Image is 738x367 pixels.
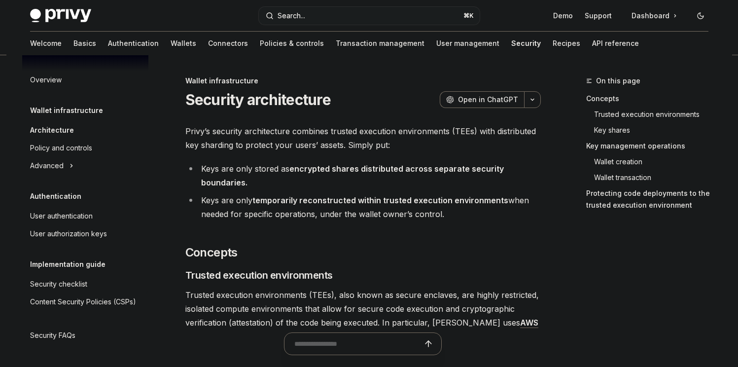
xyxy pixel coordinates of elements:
[171,32,196,55] a: Wallets
[30,124,74,136] div: Architecture
[22,71,148,89] a: Overview
[693,8,708,24] button: Toggle dark mode
[185,288,541,343] span: Trusted execution environments (TEEs), also known as secure enclaves, are highly restricted, isol...
[22,293,148,311] a: Content Security Policies (CSPs)
[278,10,305,22] div: Search...
[185,91,331,109] h1: Security architecture
[30,278,87,290] div: Security checklist
[185,124,541,152] span: Privy’s security architecture combines trusted execution environments (TEEs) with distributed key...
[30,105,103,116] h5: Wallet infrastructure
[30,142,92,154] div: Policy and controls
[208,32,248,55] a: Connectors
[30,330,75,341] div: Security FAQs
[585,11,612,21] a: Support
[73,32,96,55] a: Basics
[30,74,62,86] div: Overview
[30,32,62,55] a: Welcome
[436,32,499,55] a: User management
[511,32,541,55] a: Security
[458,95,518,105] span: Open in ChatGPT
[463,12,474,20] span: ⌘ K
[586,138,716,154] a: Key management operations
[586,170,716,185] a: Wallet transaction
[22,327,148,344] a: Security FAQs
[30,258,105,270] h5: Implementation guide
[185,245,238,260] span: Concepts
[185,76,541,86] div: Wallet infrastructure
[259,7,480,25] button: Open search
[30,228,107,240] div: User authorization keys
[596,75,640,87] span: On this page
[30,9,91,23] img: dark logo
[22,207,148,225] a: User authentication
[185,193,541,221] li: Keys are only when needed for specific operations, under the wallet owner’s control.
[440,91,524,108] button: Open in ChatGPT
[252,195,508,205] strong: temporarily reconstructed within trusted execution environments
[422,337,435,351] button: Send message
[586,91,716,107] a: Concepts
[201,164,504,187] strong: encrypted shares distributed across separate security boundaries.
[586,154,716,170] a: Wallet creation
[260,32,324,55] a: Policies & controls
[624,8,685,24] a: Dashboard
[586,122,716,138] a: Key shares
[632,11,669,21] span: Dashboard
[553,11,573,21] a: Demo
[185,162,541,189] li: Keys are only stored as
[586,185,716,213] a: Protecting code deployments to the trusted execution environment
[30,210,93,222] div: User authentication
[22,121,148,139] a: Architecture
[22,139,148,157] a: Policy and controls
[30,160,64,172] div: Advanced
[294,333,422,355] input: Ask a question...
[22,225,148,243] a: User authorization keys
[22,275,148,293] a: Security checklist
[108,32,159,55] a: Authentication
[22,157,148,175] button: Toggle Advanced section
[592,32,639,55] a: API reference
[553,32,580,55] a: Recipes
[336,32,424,55] a: Transaction management
[30,190,81,202] h5: Authentication
[30,296,136,308] div: Content Security Policies (CSPs)
[185,268,333,282] span: Trusted execution environments
[586,107,716,122] a: Trusted execution environments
